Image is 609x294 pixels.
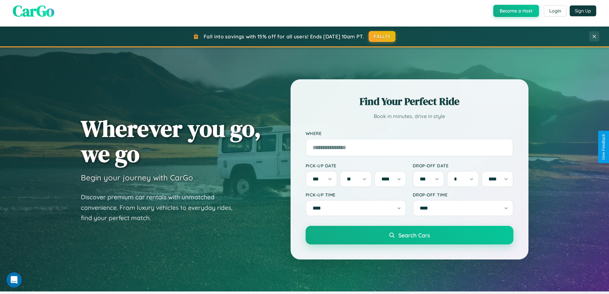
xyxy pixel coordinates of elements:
span: Search Cars [398,232,430,239]
p: Book in minutes, drive in style [306,112,513,121]
span: CarGo [13,0,54,21]
label: Drop-off Date [413,163,513,168]
h1: Wherever you go, we go [81,116,261,166]
span: Fall into savings with 15% off for all users! Ends [DATE] 10am PT. [204,33,364,40]
label: Where [306,131,513,136]
h2: Find Your Perfect Ride [306,94,513,108]
button: Sign Up [570,5,596,16]
label: Pick-up Time [306,192,406,197]
button: FALL15 [369,31,395,42]
button: Search Cars [306,226,513,244]
button: Login [544,5,566,17]
label: Drop-off Time [413,192,513,197]
p: Discover premium car rentals with unmatched convenience. From luxury vehicles to everyday rides, ... [81,192,241,223]
iframe: Intercom live chat [6,272,22,288]
h3: Begin your journey with CarGo [81,173,193,182]
button: Become a Host [493,5,539,17]
label: Pick-up Date [306,163,406,168]
div: Give Feedback [601,134,606,160]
